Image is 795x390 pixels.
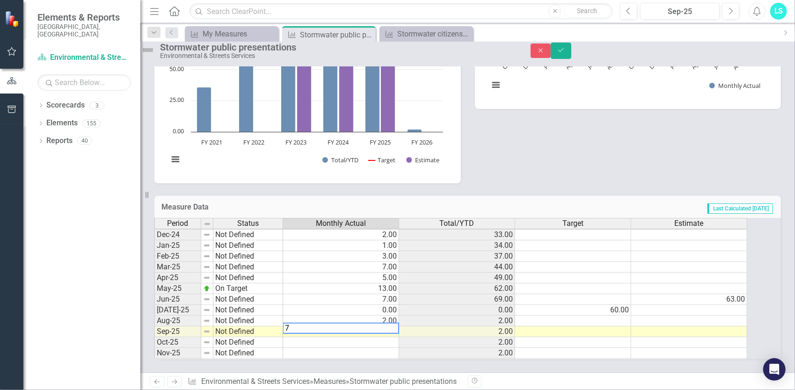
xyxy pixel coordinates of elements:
[440,219,474,228] span: Total/YTD
[201,377,310,386] a: Environmental & Streets Services
[203,328,211,335] img: 8DAGhfEEPCf229AAAAAElFTkSuQmCC
[283,283,399,294] td: 13.00
[154,240,201,251] td: Jan-25
[489,79,503,92] button: View chart menu, Chart
[203,317,211,325] img: 8DAGhfEEPCf229AAAAAElFTkSuQmCC
[328,138,349,146] text: FY 2024
[322,156,358,164] button: Show Total/YTD
[37,52,131,63] a: Environmental & Streets Services
[399,294,515,305] td: 69.00
[203,339,211,346] img: 8DAGhfEEPCf229AAAAAElFTkSuQmCC
[173,127,184,135] text: 0.00
[187,28,276,40] a: My Measures
[203,296,211,303] img: 8DAGhfEEPCf229AAAAAElFTkSuQmCC
[154,283,201,294] td: May-25
[283,294,399,305] td: 7.00
[237,219,259,228] span: Status
[399,326,515,337] td: 2.00
[203,274,211,282] img: 8DAGhfEEPCf229AAAAAElFTkSuQmCC
[154,337,201,348] td: Oct-25
[399,273,515,283] td: 49.00
[283,316,399,326] td: 2.00
[382,28,471,40] a: Stormwater citizens in public involvement
[365,46,380,132] path: FY 2025 , 69. Total/YTD.
[140,43,155,58] img: Not Defined
[203,349,211,357] img: 8DAGhfEEPCf229AAAAAElFTkSuQmCC
[37,12,131,23] span: Elements & Reports
[283,230,399,240] td: 2.00
[46,118,78,129] a: Elements
[399,251,515,262] td: 37.00
[160,52,512,59] div: Environmental & Streets Services
[369,156,396,164] button: Show Target
[239,55,254,132] path: FY 2022, 62. Total/YTD.
[154,230,201,240] td: Dec-24
[203,285,211,292] img: zOikAAAAAElFTkSuQmCC
[675,219,704,228] span: Estimate
[640,3,720,20] button: Sep-25
[412,138,433,146] text: FY 2026
[300,29,373,41] div: Stormwater public presentations
[213,240,283,251] td: Not Defined
[399,348,515,359] td: 2.00
[154,305,201,316] td: [DATE]-25
[213,348,283,359] td: Not Defined
[564,5,611,18] button: Search
[281,65,296,132] path: FY 2023, 54. Total/YTD.
[213,359,283,369] td: Not Defined
[577,7,598,14] span: Search
[285,138,306,146] text: FY 2023
[399,305,515,316] td: 0.00
[297,65,312,132] path: FY 2023, 54. Estimate.
[631,294,747,305] td: 63.00
[154,359,201,369] td: Dec-25
[169,153,182,166] button: View chart menu, Chart
[323,43,338,132] path: FY 2024, 71. Total/YTD.
[283,305,399,316] td: 0.00
[169,95,184,104] text: 25.00
[213,230,283,240] td: Not Defined
[213,262,283,273] td: Not Defined
[154,348,201,359] td: Nov-25
[154,273,201,283] td: Apr-25
[190,3,613,20] input: Search ClearPoint...
[203,242,211,249] img: 8DAGhfEEPCf229AAAAAElFTkSuQmCC
[82,119,101,127] div: 155
[283,251,399,262] td: 3.00
[213,326,283,337] td: Not Defined
[399,283,515,294] td: 62.00
[201,138,222,146] text: FY 2021
[213,283,283,294] td: On Target
[154,251,201,262] td: Feb-25
[399,230,515,240] td: 33.00
[160,42,512,52] div: Stormwater public presentations
[213,305,283,316] td: Not Defined
[204,220,211,228] img: 8DAGhfEEPCf229AAAAAElFTkSuQmCC
[37,23,131,38] small: [GEOGRAPHIC_DATA], [GEOGRAPHIC_DATA]
[763,358,786,381] div: Open Intercom Messenger
[399,262,515,273] td: 44.00
[707,203,773,214] span: Last Calculated [DATE]
[213,316,283,326] td: Not Defined
[709,81,760,90] button: Show Monthly Actual
[370,138,391,146] text: FY 2025
[154,326,201,337] td: Sep-25
[399,337,515,348] td: 2.00
[197,87,212,132] path: FY 2021, 36. Total/YTD.
[350,377,457,386] div: Stormwater public presentations
[562,219,583,228] span: Target
[89,101,104,109] div: 3
[643,6,716,17] div: Sep-25
[37,74,131,91] input: Search Below...
[399,240,515,251] td: 34.00
[213,337,283,348] td: Not Defined
[154,294,201,305] td: Jun-25
[169,65,184,73] text: 50.00
[406,156,439,164] button: Show Estimate
[154,316,201,326] td: Aug-25
[203,28,276,40] div: My Measures
[188,376,460,387] div: » »
[283,240,399,251] td: 1.00
[203,263,211,271] img: 8DAGhfEEPCf229AAAAAElFTkSuQmCC
[399,359,515,369] td: 2.00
